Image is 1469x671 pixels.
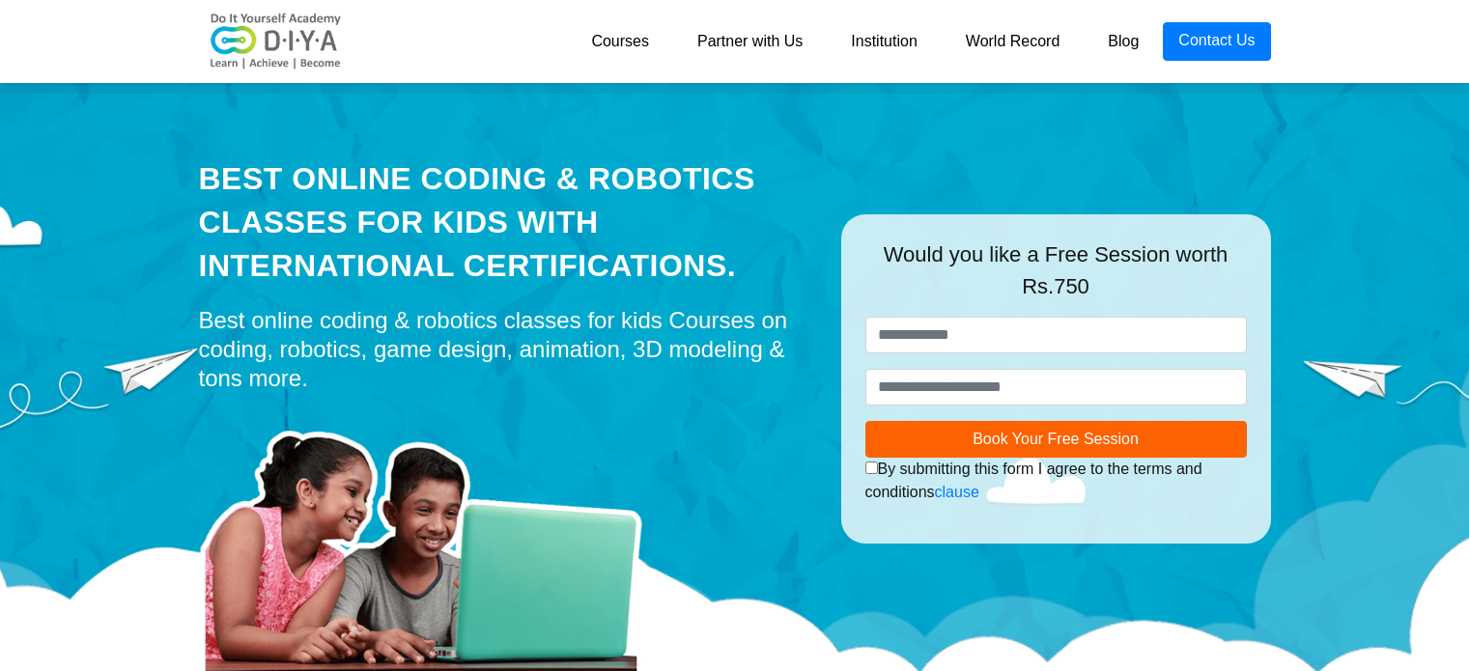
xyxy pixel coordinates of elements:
a: Contact Us [1163,22,1270,61]
a: Institution [827,22,941,61]
div: Would you like a Free Session worth Rs.750 [865,238,1247,317]
div: By submitting this form I agree to the terms and conditions [865,458,1247,504]
a: Courses [567,22,673,61]
a: Blog [1084,22,1163,61]
img: logo-v2.png [199,13,353,70]
a: Partner with Us [673,22,827,61]
a: World Record [942,22,1085,61]
span: Book Your Free Session [973,431,1139,447]
a: clause [935,484,979,500]
button: Book Your Free Session [865,421,1247,458]
div: Best online coding & robotics classes for kids Courses on coding, robotics, game design, animatio... [199,306,812,393]
div: Best Online Coding & Robotics Classes for kids with International Certifications. [199,157,812,287]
